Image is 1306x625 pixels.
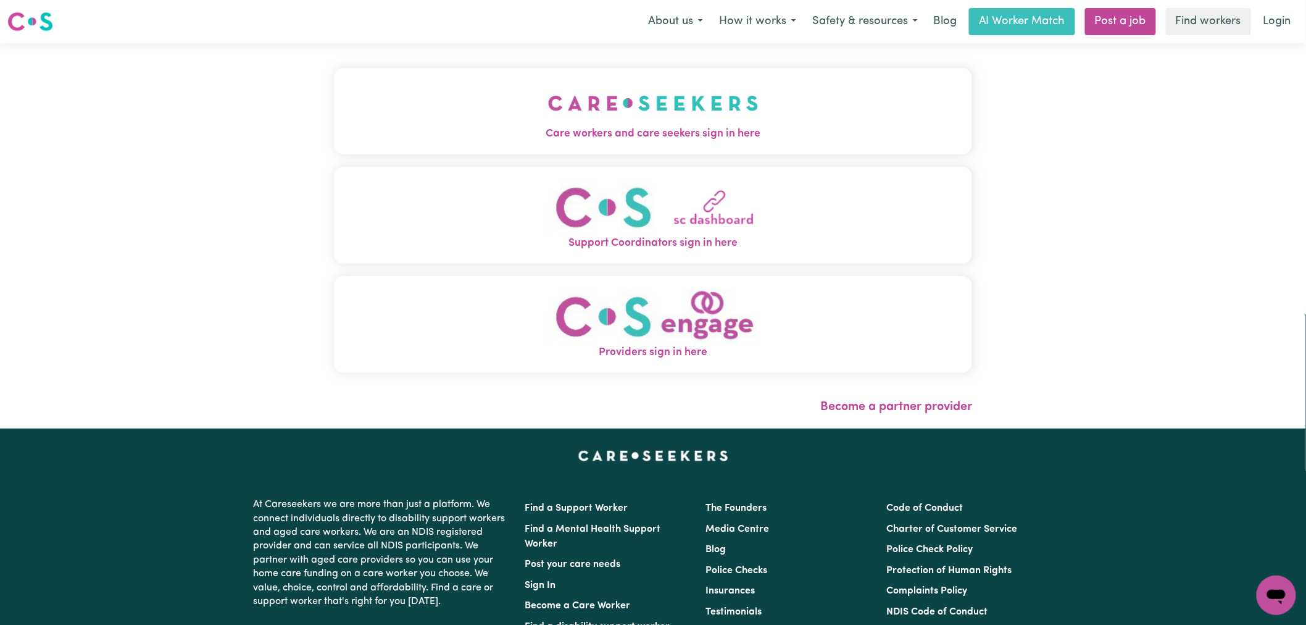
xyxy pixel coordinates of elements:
[705,503,767,513] a: The Founders
[1256,8,1299,35] a: Login
[525,601,630,611] a: Become a Care Worker
[887,566,1012,576] a: Protection of Human Rights
[334,345,972,361] span: Providers sign in here
[926,8,964,35] a: Blog
[7,7,53,36] a: Careseekers logo
[7,10,53,33] img: Careseekers logo
[711,9,804,35] button: How it works
[804,9,926,35] button: Safety & resources
[1257,576,1296,615] iframe: Button to launch messaging window
[1166,8,1251,35] a: Find workers
[887,524,1018,534] a: Charter of Customer Service
[525,560,620,569] a: Post your care needs
[334,68,972,154] button: Care workers and care seekers sign in here
[640,9,711,35] button: About us
[820,401,972,413] a: Become a partner provider
[887,607,988,617] a: NDIS Code of Conduct
[705,586,755,596] a: Insurances
[705,607,762,617] a: Testimonials
[525,503,628,513] a: Find a Support Worker
[334,126,972,142] span: Care workers and care seekers sign in here
[525,581,555,590] a: Sign In
[705,566,767,576] a: Police Checks
[334,235,972,251] span: Support Coordinators sign in here
[578,451,728,461] a: Careseekers home page
[334,167,972,264] button: Support Coordinators sign in here
[334,276,972,373] button: Providers sign in here
[705,545,726,555] a: Blog
[887,545,973,555] a: Police Check Policy
[705,524,769,534] a: Media Centre
[1085,8,1156,35] a: Post a job
[253,493,510,613] p: At Careseekers we are more than just a platform. We connect individuals directly to disability su...
[525,524,660,549] a: Find a Mental Health Support Worker
[887,586,968,596] a: Complaints Policy
[887,503,963,513] a: Code of Conduct
[969,8,1075,35] a: AI Worker Match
